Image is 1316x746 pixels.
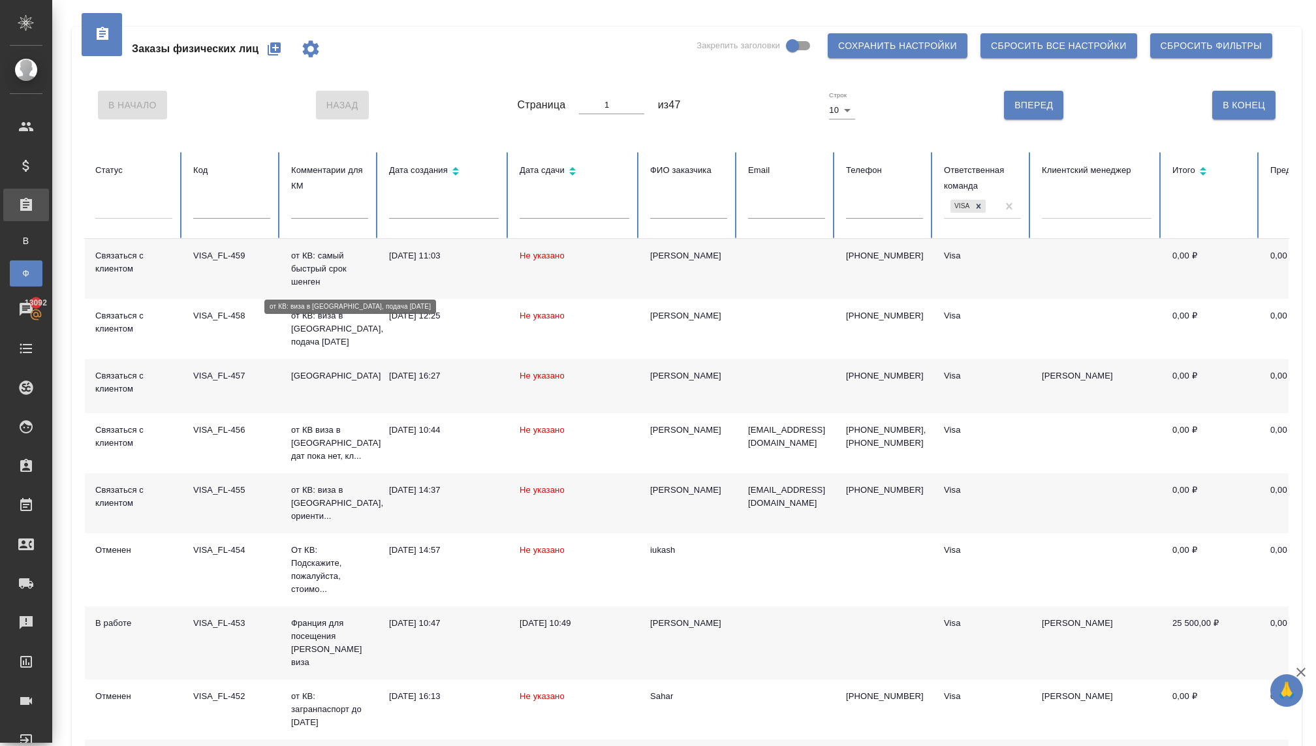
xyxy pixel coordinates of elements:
[95,369,172,396] div: Связаться с клиентом
[697,39,780,52] span: Закрепить заголовки
[10,228,42,254] a: В
[846,249,923,262] p: [PHONE_NUMBER]
[1042,163,1151,178] div: Клиентский менеджер
[1031,606,1162,679] td: [PERSON_NAME]
[291,690,368,729] p: от КВ: загранпаспорт до [DATE]
[193,690,270,703] div: VISA_FL-452
[748,424,825,450] p: [EMAIL_ADDRESS][DOMAIN_NAME]
[291,163,368,194] div: Комментарии для КМ
[944,544,1021,557] div: Visa
[944,369,1021,382] div: Visa
[3,293,49,326] a: 13092
[95,424,172,450] div: Связаться с клиентом
[389,163,499,181] div: Сортировка
[10,260,42,287] a: Ф
[829,101,855,119] div: 10
[291,424,368,463] p: от КВ виза в [GEOGRAPHIC_DATA] дат пока нет, кл...
[193,163,270,178] div: Код
[520,311,565,320] span: Не указано
[132,41,258,57] span: Заказы физических лиц
[389,249,499,262] div: [DATE] 11:03
[389,309,499,322] div: [DATE] 12:25
[193,544,270,557] div: VISA_FL-454
[95,163,172,178] div: Статус
[520,251,565,260] span: Не указано
[944,163,1021,194] div: Ответственная команда
[944,424,1021,437] div: Visa
[389,544,499,557] div: [DATE] 14:57
[944,617,1021,630] div: Visa
[95,544,172,557] div: Отменен
[650,163,727,178] div: ФИО заказчика
[17,296,55,309] span: 13092
[944,484,1021,497] div: Visa
[846,309,923,322] p: [PHONE_NUMBER]
[389,424,499,437] div: [DATE] 10:44
[95,690,172,703] div: Отменен
[650,424,727,437] div: [PERSON_NAME]
[650,484,727,497] div: [PERSON_NAME]
[389,369,499,382] div: [DATE] 16:27
[520,425,565,435] span: Не указано
[650,617,727,630] div: [PERSON_NAME]
[1162,533,1260,606] td: 0,00 ₽
[16,234,36,247] span: В
[258,33,290,65] button: Создать
[193,617,270,630] div: VISA_FL-453
[291,369,368,382] p: [GEOGRAPHIC_DATA]
[1162,679,1260,739] td: 0,00 ₽
[291,617,368,669] p: Франция для посещения [PERSON_NAME] виза
[950,200,971,213] div: Visa
[520,617,629,630] div: [DATE] 10:49
[846,163,923,178] div: Телефон
[944,309,1021,322] div: Visa
[95,309,172,335] div: Связаться с клиентом
[193,309,270,322] div: VISA_FL-458
[1270,674,1303,707] button: 🙏
[520,163,629,181] div: Сортировка
[1162,299,1260,359] td: 0,00 ₽
[650,309,727,322] div: [PERSON_NAME]
[650,544,727,557] div: iukash
[829,92,847,99] label: Строк
[1004,91,1063,119] button: Вперед
[1162,473,1260,533] td: 0,00 ₽
[1031,679,1162,739] td: [PERSON_NAME]
[1031,359,1162,413] td: [PERSON_NAME]
[944,690,1021,703] div: Visa
[1162,359,1260,413] td: 0,00 ₽
[520,371,565,381] span: Не указано
[846,424,923,450] p: [PHONE_NUMBER], [PHONE_NUMBER]
[1172,163,1249,181] div: Сортировка
[16,267,36,280] span: Ф
[1150,33,1272,58] button: Сбросить фильтры
[944,249,1021,262] div: Visa
[846,484,923,497] p: [PHONE_NUMBER]
[1276,677,1298,704] span: 🙏
[650,369,727,382] div: [PERSON_NAME]
[846,369,923,382] p: [PHONE_NUMBER]
[658,97,681,113] span: из 47
[193,249,270,262] div: VISA_FL-459
[520,545,565,555] span: Не указано
[520,485,565,495] span: Не указано
[1162,413,1260,473] td: 0,00 ₽
[846,690,923,703] p: [PHONE_NUMBER]
[193,484,270,497] div: VISA_FL-455
[748,163,825,178] div: Email
[95,617,172,630] div: В работе
[389,617,499,630] div: [DATE] 10:47
[828,33,967,58] button: Сохранить настройки
[193,369,270,382] div: VISA_FL-457
[838,38,957,54] span: Сохранить настройки
[1212,91,1276,119] button: В Конец
[650,690,727,703] div: Sahar
[193,424,270,437] div: VISA_FL-456
[748,484,825,510] p: [EMAIL_ADDRESS][DOMAIN_NAME]
[1161,38,1262,54] span: Сбросить фильтры
[1223,97,1265,114] span: В Конец
[980,33,1137,58] button: Сбросить все настройки
[95,249,172,275] div: Связаться с клиентом
[1014,97,1053,114] span: Вперед
[1162,239,1260,299] td: 0,00 ₽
